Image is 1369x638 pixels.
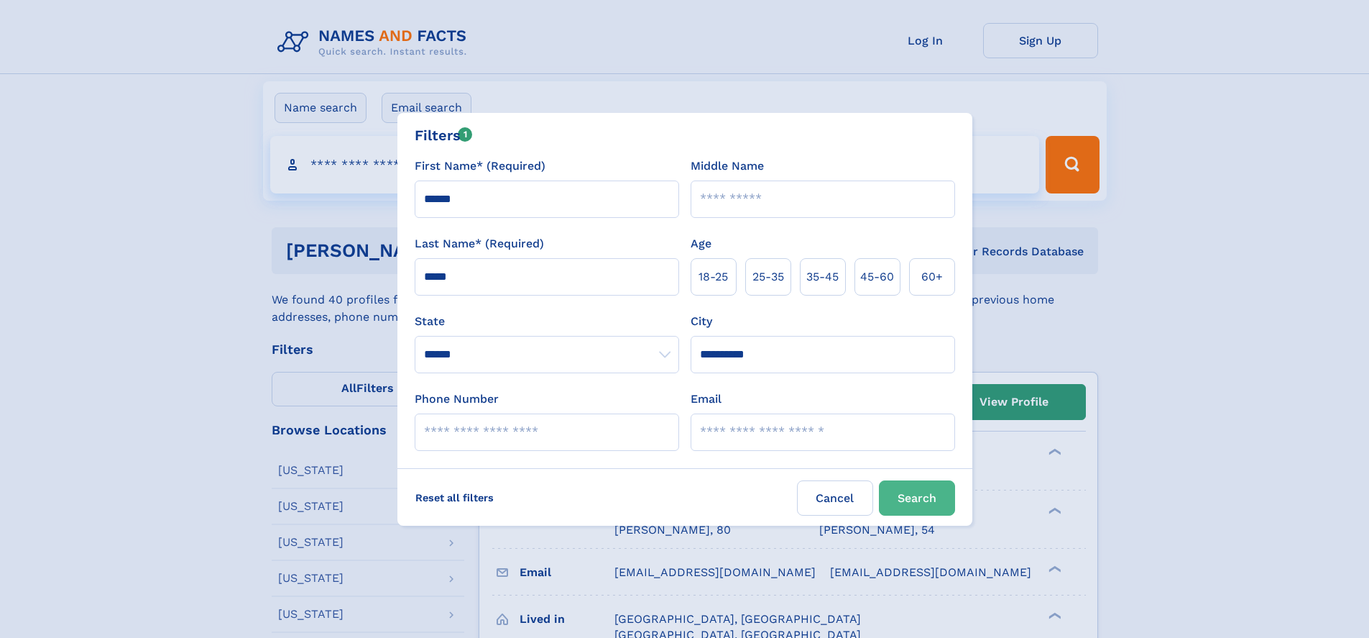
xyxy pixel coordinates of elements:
[691,235,711,252] label: Age
[699,268,728,286] span: 18‑25
[415,158,545,175] label: First Name* (Required)
[415,391,499,408] label: Phone Number
[806,268,839,286] span: 35‑45
[691,313,712,330] label: City
[797,480,873,516] label: Cancel
[860,268,894,286] span: 45‑60
[879,480,955,516] button: Search
[691,391,722,408] label: Email
[691,158,764,175] label: Middle Name
[921,268,943,286] span: 60+
[415,124,473,146] div: Filters
[415,235,544,252] label: Last Name* (Required)
[415,313,679,330] label: State
[752,268,784,286] span: 25‑35
[406,480,503,515] label: Reset all filters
